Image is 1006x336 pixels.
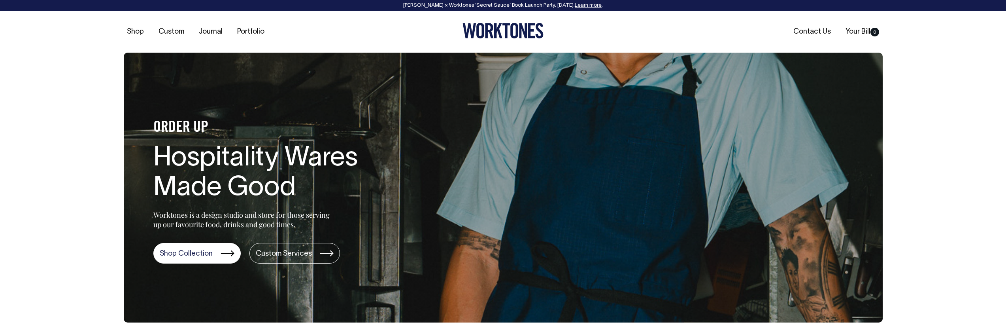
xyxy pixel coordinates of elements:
a: Contact Us [790,25,834,38]
a: Portfolio [234,25,268,38]
a: Learn more [575,3,602,8]
a: Shop [124,25,147,38]
p: Worktones is a design studio and store for those serving up our favourite food, drinks and good t... [153,210,333,229]
a: Custom Services [249,243,340,264]
a: Custom [155,25,187,38]
span: 0 [870,28,879,36]
a: Your Bill0 [842,25,882,38]
a: Journal [196,25,226,38]
div: [PERSON_NAME] × Worktones ‘Secret Sauce’ Book Launch Party, [DATE]. . [8,3,998,8]
h4: ORDER UP [153,120,406,136]
h1: Hospitality Wares Made Good [153,144,406,203]
a: Shop Collection [153,243,241,264]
